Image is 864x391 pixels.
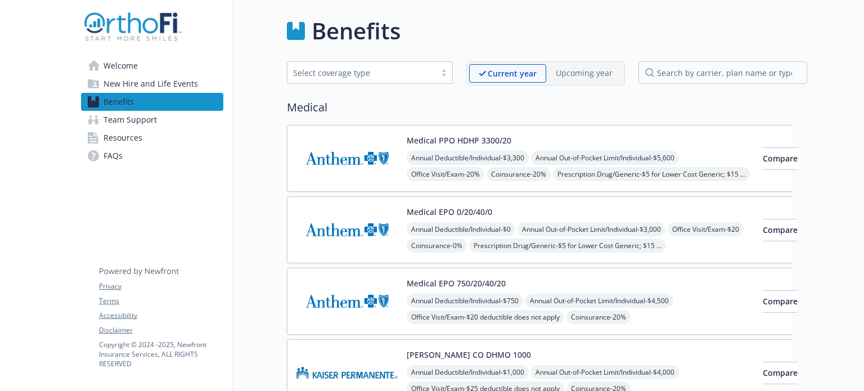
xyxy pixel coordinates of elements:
[407,239,467,253] span: Coinsurance - 0%
[99,281,223,291] a: Privacy
[763,153,798,164] span: Compare
[763,296,798,307] span: Compare
[293,67,430,79] div: Select coverage type
[407,206,492,218] button: Medical EPO 0/20/40/0
[407,277,506,289] button: Medical EPO 750/20/40/20
[407,294,523,308] span: Annual Deductible/Individual - $750
[99,325,223,335] a: Disclaimer
[668,222,744,236] span: Office Visit/Exam - $20
[763,362,798,384] button: Compare
[99,311,223,321] a: Accessibility
[531,151,679,165] span: Annual Out-of-Pocket Limit/Individual - $5,600
[296,277,398,325] img: Anthem Blue Cross carrier logo
[407,151,529,165] span: Annual Deductible/Individual - $3,300
[638,61,807,84] input: search by carrier, plan name or type
[296,206,398,254] img: Anthem Blue Cross carrier logo
[81,129,223,147] a: Resources
[407,167,484,181] span: Office Visit/Exam - 20%
[546,64,622,83] span: Upcoming year
[287,99,807,116] h2: Medical
[81,57,223,75] a: Welcome
[103,147,123,165] span: FAQs
[763,224,798,235] span: Compare
[566,310,631,324] span: Coinsurance - 20%
[763,367,798,378] span: Compare
[556,67,613,79] p: Upcoming year
[103,75,198,93] span: New Hire and Life Events
[763,147,798,170] button: Compare
[296,134,398,182] img: Anthem Blue Cross carrier logo
[763,219,798,241] button: Compare
[103,93,134,111] span: Benefits
[81,75,223,93] a: New Hire and Life Events
[407,134,511,146] button: Medical PPO HDHP 3300/20
[81,93,223,111] a: Benefits
[407,222,515,236] span: Annual Deductible/Individual - $0
[525,294,673,308] span: Annual Out-of-Pocket Limit/Individual - $4,500
[312,14,400,48] h1: Benefits
[103,111,157,129] span: Team Support
[488,68,537,79] p: Current year
[103,57,138,75] span: Welcome
[553,167,750,181] span: Prescription Drug/Generic - $5 for Lower Cost Generic; $15 for Generic
[99,296,223,306] a: Terms
[99,340,223,368] p: Copyright © 2024 - 2025 , Newfront Insurance Services, ALL RIGHTS RESERVED
[407,349,531,361] button: [PERSON_NAME] CO DHMO 1000
[407,365,529,379] span: Annual Deductible/Individual - $1,000
[763,290,798,313] button: Compare
[487,167,551,181] span: Coinsurance - 20%
[81,147,223,165] a: FAQs
[469,239,666,253] span: Prescription Drug/Generic - $5 for Lower Cost Generic; $15 for Generic
[407,310,564,324] span: Office Visit/Exam - $20 deductible does not apply
[103,129,142,147] span: Resources
[81,111,223,129] a: Team Support
[531,365,679,379] span: Annual Out-of-Pocket Limit/Individual - $4,000
[517,222,665,236] span: Annual Out-of-Pocket Limit/Individual - $3,000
